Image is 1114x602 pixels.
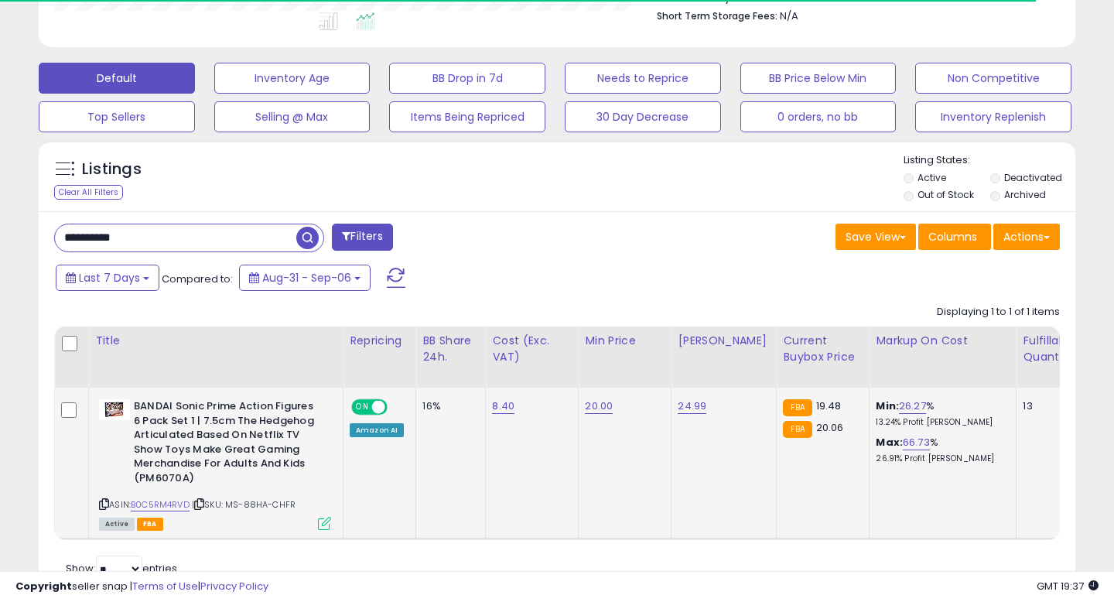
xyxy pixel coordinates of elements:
[389,101,545,132] button: Items Being Repriced
[993,224,1060,250] button: Actions
[385,401,410,414] span: OFF
[214,101,371,132] button: Selling @ Max
[565,101,721,132] button: 30 Day Decrease
[899,398,926,414] a: 26.27
[903,435,930,450] a: 66.73
[1037,579,1099,593] span: 2025-09-14 19:37 GMT
[389,63,545,94] button: BB Drop in 7d
[422,333,479,365] div: BB Share 24h.
[657,9,777,22] b: Short Term Storage Fees:
[134,399,322,489] b: BANDAI Sonic Prime Action Figures 6 Pack Set 1 | 7.5cm The Hedgehog Articulated Based On Netflix ...
[870,327,1017,388] th: The percentage added to the cost of goods (COGS) that forms the calculator for Min & Max prices.
[332,224,392,251] button: Filters
[239,265,371,291] button: Aug-31 - Sep-06
[192,498,296,511] span: | SKU: MS-88HA-CHFR
[678,333,770,349] div: [PERSON_NAME]
[39,101,195,132] button: Top Sellers
[783,421,812,438] small: FBA
[816,398,842,413] span: 19.48
[915,63,1071,94] button: Non Competitive
[928,229,977,245] span: Columns
[1004,188,1046,201] label: Archived
[915,101,1071,132] button: Inventory Replenish
[350,333,409,349] div: Repricing
[99,399,130,420] img: 41zwpTZNPDL._SL40_.jpg
[54,185,123,200] div: Clear All Filters
[262,270,351,286] span: Aug-31 - Sep-06
[82,159,142,180] h5: Listings
[99,399,331,528] div: ASIN:
[918,188,974,201] label: Out of Stock
[876,333,1010,349] div: Markup on Cost
[918,171,946,184] label: Active
[350,423,404,437] div: Amazon AI
[678,398,706,414] a: 24.99
[783,399,812,416] small: FBA
[1004,171,1062,184] label: Deactivated
[137,518,163,531] span: FBA
[783,333,863,365] div: Current Buybox Price
[15,580,268,594] div: seller snap | |
[585,398,613,414] a: 20.00
[95,333,337,349] div: Title
[39,63,195,94] button: Default
[918,224,991,250] button: Columns
[56,265,159,291] button: Last 7 Days
[876,417,1004,428] p: 13.24% Profit [PERSON_NAME]
[66,561,177,576] span: Show: entries
[876,436,1004,464] div: %
[904,153,1076,168] p: Listing States:
[492,333,572,365] div: Cost (Exc. VAT)
[835,224,916,250] button: Save View
[740,101,897,132] button: 0 orders, no bb
[876,453,1004,464] p: 26.91% Profit [PERSON_NAME]
[422,399,473,413] div: 16%
[876,399,1004,428] div: %
[132,579,198,593] a: Terms of Use
[816,420,844,435] span: 20.06
[131,498,190,511] a: B0C5RM4RVD
[780,9,798,23] span: N/A
[214,63,371,94] button: Inventory Age
[740,63,897,94] button: BB Price Below Min
[585,333,665,349] div: Min Price
[492,398,514,414] a: 8.40
[200,579,268,593] a: Privacy Policy
[1023,333,1076,365] div: Fulfillable Quantity
[876,435,903,450] b: Max:
[79,270,140,286] span: Last 7 Days
[565,63,721,94] button: Needs to Reprice
[876,398,899,413] b: Min:
[99,518,135,531] span: All listings currently available for purchase on Amazon
[937,305,1060,320] div: Displaying 1 to 1 of 1 items
[353,401,372,414] span: ON
[162,272,233,286] span: Compared to:
[15,579,72,593] strong: Copyright
[1023,399,1071,413] div: 13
